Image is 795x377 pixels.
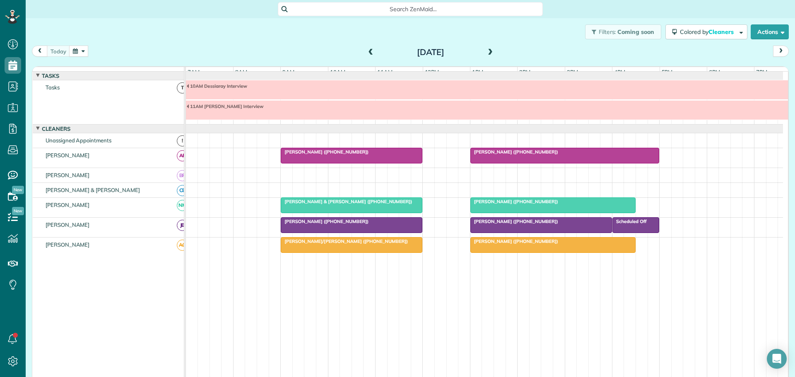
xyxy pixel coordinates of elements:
button: prev [32,46,48,57]
span: 11AM [PERSON_NAME] Interview [186,103,264,109]
span: CB [177,185,188,196]
span: 7pm [754,69,769,75]
span: [PERSON_NAME] ([PHONE_NUMBER]) [470,199,559,204]
span: New [12,186,24,194]
span: [PERSON_NAME] & [PERSON_NAME] [44,187,142,193]
span: Cleaners [40,125,72,132]
span: [PERSON_NAME]/[PERSON_NAME] ([PHONE_NUMBER]) [280,238,408,244]
span: [PERSON_NAME] ([PHONE_NUMBER]) [470,219,559,224]
span: 11am [376,69,394,75]
span: [PERSON_NAME] ([PHONE_NUMBER]) [470,238,559,244]
div: Open Intercom Messenger [767,349,787,369]
span: 3pm [565,69,580,75]
span: [PERSON_NAME] & [PERSON_NAME] ([PHONE_NUMBER]) [280,199,412,204]
span: [PERSON_NAME] [44,221,92,228]
span: [PERSON_NAME] [44,241,92,248]
span: NM [177,200,188,211]
span: [PERSON_NAME] [44,202,92,208]
span: 12pm [423,69,441,75]
span: Filters: [599,28,616,36]
span: 7am [186,69,201,75]
span: [PERSON_NAME] ([PHONE_NUMBER]) [280,149,369,155]
button: next [773,46,789,57]
span: Coming soon [617,28,655,36]
span: JB [177,220,188,231]
span: 9am [281,69,296,75]
span: BR [177,170,188,181]
button: Actions [751,24,789,39]
span: [PERSON_NAME] [44,152,92,158]
span: 2pm [518,69,532,75]
button: Colored byCleaners [665,24,747,39]
span: Tasks [40,72,61,79]
span: 10AM Dessiaray Interview [186,83,248,89]
span: T [177,82,188,94]
h2: [DATE] [379,48,482,57]
span: Cleaners [708,28,735,36]
span: 5pm [660,69,675,75]
span: New [12,207,24,215]
span: AG [177,240,188,251]
span: AF [177,150,188,161]
span: Tasks [44,84,61,91]
span: [PERSON_NAME] [44,172,92,178]
span: 10am [328,69,347,75]
span: 1pm [470,69,485,75]
span: Scheduled Off [612,219,647,224]
span: Unassigned Appointments [44,137,113,144]
span: [PERSON_NAME] ([PHONE_NUMBER]) [280,219,369,224]
button: today [47,46,70,57]
span: 8am [234,69,249,75]
span: 4pm [612,69,627,75]
span: ! [177,135,188,146]
span: 6pm [707,69,722,75]
span: Colored by [680,28,737,36]
span: [PERSON_NAME] ([PHONE_NUMBER]) [470,149,559,155]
